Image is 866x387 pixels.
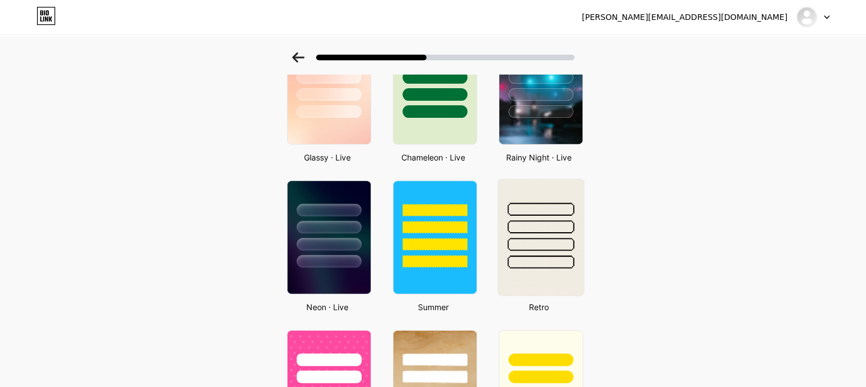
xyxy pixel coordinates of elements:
[498,179,583,295] img: retro.jpg
[796,6,818,28] img: murataydin
[495,301,583,313] div: Retro
[284,151,371,163] div: Glassy · Live
[495,151,583,163] div: Rainy Night · Live
[389,151,477,163] div: Chameleon · Live
[582,11,787,23] div: [PERSON_NAME][EMAIL_ADDRESS][DOMAIN_NAME]
[284,301,371,313] div: Neon · Live
[389,301,477,313] div: Summer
